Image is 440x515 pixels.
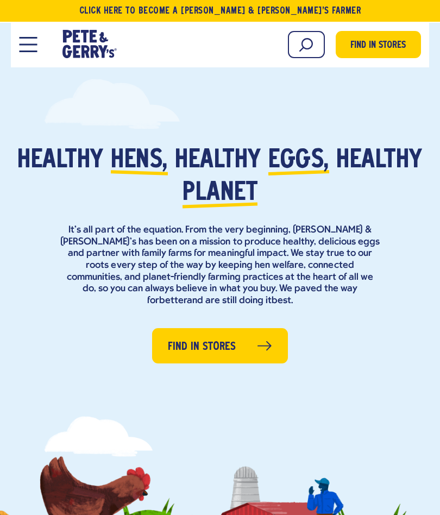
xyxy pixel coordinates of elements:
[17,145,104,177] span: Healthy
[60,224,380,306] p: It’s all part of the equation. From the very beginning, [PERSON_NAME] & [PERSON_NAME]’s has been ...
[272,296,291,306] strong: best
[159,296,187,306] strong: better
[111,145,168,177] span: hens,
[175,145,261,177] span: healthy
[183,177,257,210] span: planet
[336,145,423,177] span: healthy
[152,328,288,363] a: Find in Stores
[336,31,421,58] a: Find in Stores
[19,37,37,52] button: Open Mobile Menu Modal Dialog
[350,39,406,53] span: Find in Stores
[288,31,325,58] input: Search
[168,338,236,355] span: Find in Stores
[268,145,329,177] span: eggs,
